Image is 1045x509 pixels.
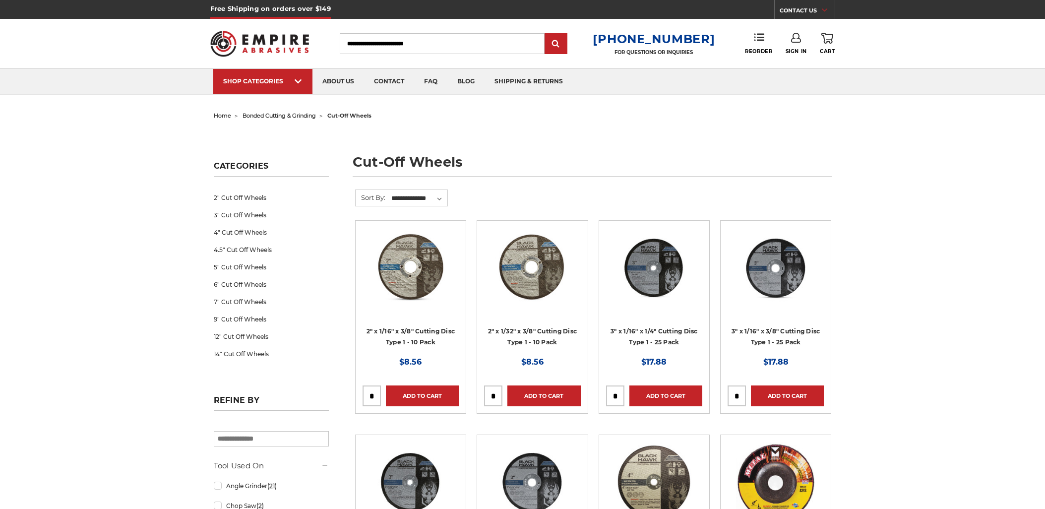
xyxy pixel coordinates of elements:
[507,385,580,406] a: Add to Cart
[267,482,277,490] span: (21)
[611,327,698,346] a: 3" x 1/16" x 1/4" Cutting Disc Type 1 - 25 Pack
[641,357,667,367] span: $17.88
[223,77,303,85] div: SHOP CATEGORIES
[356,190,385,205] label: Sort By:
[593,49,715,56] p: FOR QUESTIONS OR INQUIRIES
[488,327,577,346] a: 2" x 1/32" x 3/8" Cutting Disc Type 1 - 10 Pack
[214,224,329,241] a: 4" Cut Off Wheels
[214,258,329,276] a: 5" Cut Off Wheels
[399,357,422,367] span: $8.56
[214,328,329,345] a: 12" Cut Off Wheels
[546,34,566,54] input: Submit
[786,48,807,55] span: Sign In
[736,228,815,307] img: 3" x 1/16" x 3/8" Cutting Disc
[363,228,459,324] a: 2" x 1/16" x 3/8" Cut Off Wheel
[492,228,572,307] img: 2" x 1/32" x 3/8" Cut Off Wheel
[214,395,329,411] h5: Refine by
[214,276,329,293] a: 6" Cut Off Wheels
[327,112,371,119] span: cut-off wheels
[312,69,364,94] a: about us
[485,69,573,94] a: shipping & returns
[214,477,329,495] a: Angle Grinder
[484,228,580,324] a: 2" x 1/32" x 3/8" Cut Off Wheel
[214,293,329,311] a: 7" Cut Off Wheels
[214,161,329,177] h5: Categories
[214,311,329,328] a: 9" Cut Off Wheels
[820,33,835,55] a: Cart
[214,112,231,119] a: home
[593,32,715,46] a: [PHONE_NUMBER]
[763,357,789,367] span: $17.88
[390,191,447,206] select: Sort By:
[214,206,329,224] a: 3" Cut Off Wheels
[606,228,702,324] a: 3” x .0625” x 1/4” Die Grinder Cut-Off Wheels by Black Hawk Abrasives
[447,69,485,94] a: blog
[214,345,329,363] a: 14" Cut Off Wheels
[615,228,694,307] img: 3” x .0625” x 1/4” Die Grinder Cut-Off Wheels by Black Hawk Abrasives
[629,385,702,406] a: Add to Cart
[386,385,459,406] a: Add to Cart
[751,385,824,406] a: Add to Cart
[214,460,329,472] h5: Tool Used On
[820,48,835,55] span: Cart
[214,189,329,206] a: 2" Cut Off Wheels
[521,357,544,367] span: $8.56
[732,327,820,346] a: 3" x 1/16" x 3/8" Cutting Disc Type 1 - 25 Pack
[353,155,832,177] h1: cut-off wheels
[214,241,329,258] a: 4.5" Cut Off Wheels
[780,5,835,19] a: CONTACT US
[745,48,772,55] span: Reorder
[371,228,450,307] img: 2" x 1/16" x 3/8" Cut Off Wheel
[364,69,414,94] a: contact
[745,33,772,54] a: Reorder
[414,69,447,94] a: faq
[728,228,824,324] a: 3" x 1/16" x 3/8" Cutting Disc
[243,112,316,119] a: bonded cutting & grinding
[367,327,455,346] a: 2" x 1/16" x 3/8" Cutting Disc Type 1 - 10 Pack
[210,24,309,63] img: Empire Abrasives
